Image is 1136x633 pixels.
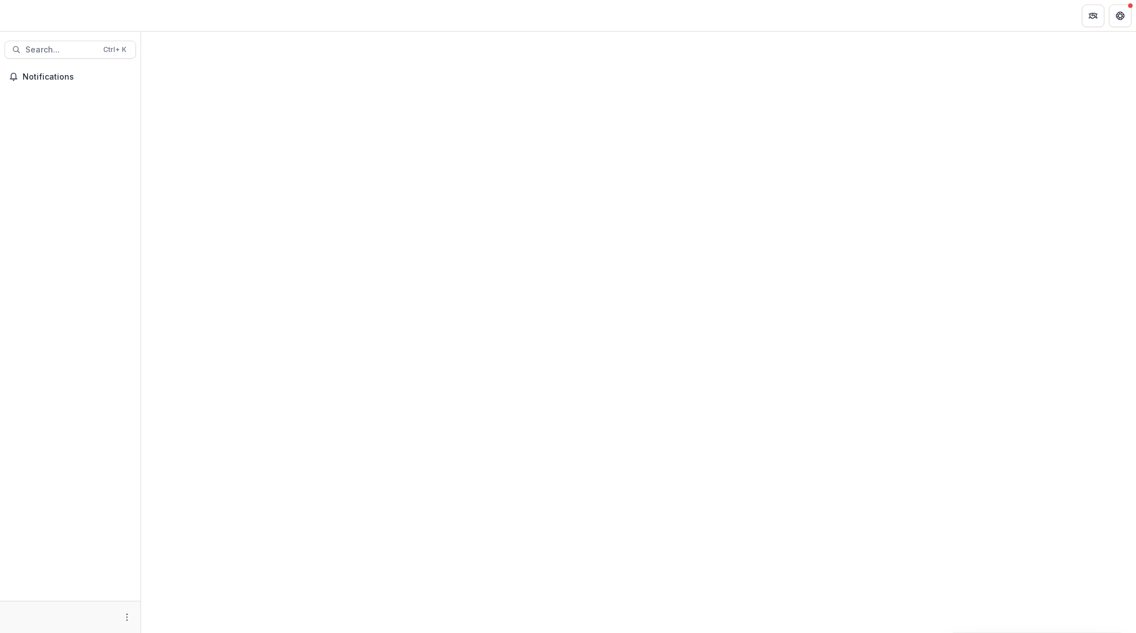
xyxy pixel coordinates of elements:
nav: breadcrumb [146,7,194,24]
span: Search... [25,45,97,55]
button: Get Help [1109,5,1131,27]
div: Ctrl + K [101,43,129,56]
button: More [120,610,134,624]
span: Notifications [23,72,131,82]
button: Partners [1082,5,1104,27]
button: Search... [5,41,136,59]
button: Notifications [5,68,136,86]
